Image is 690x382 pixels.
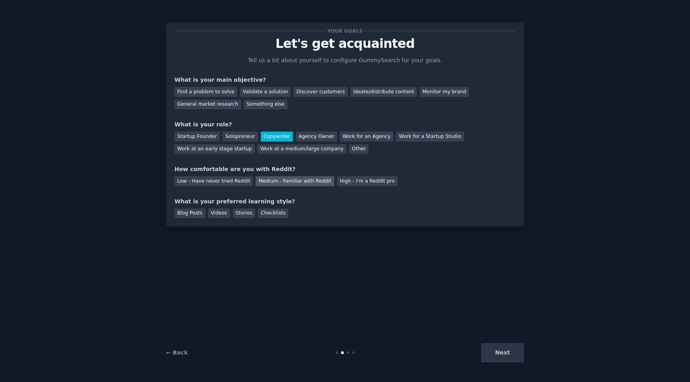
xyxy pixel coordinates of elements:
p: Tell us a bit about yourself to configure GummySearch for your goals. [244,56,446,65]
div: Low - Have never tried Reddit [174,176,253,186]
div: Find a problem to solve [174,87,237,97]
div: What is your role? [174,120,516,129]
div: Other [349,144,369,154]
div: Checklists [258,209,288,219]
div: Discover customers [293,87,347,97]
p: Let's get acquainted [174,37,516,51]
div: Solopreneur [222,132,258,142]
div: Copywriter [261,132,293,142]
div: Work at an early stage startup [174,144,255,154]
div: Videos [208,209,230,219]
div: Blog Posts [174,209,205,219]
div: Something else [244,100,287,110]
div: Medium - Familiar with Reddit [256,176,334,186]
div: Work for a Startup Studio [396,132,464,142]
div: What is your preferred learning style? [174,197,516,206]
div: Ideate/distribute content [351,87,417,97]
div: How comfortable are you with Reddit? [174,165,516,173]
a: ← Back [166,349,188,356]
div: Monitor my brand [420,87,469,97]
div: Startup Founder [174,132,220,142]
div: High - I'm a Reddit pro [337,176,398,186]
div: Stories [233,209,255,219]
div: What is your main objective? [174,76,516,84]
div: General market research [174,100,241,110]
div: Agency Owner [296,132,337,142]
div: Validate a solution [240,87,291,97]
div: Work for an Agency [340,132,393,142]
span: Your goals [326,27,364,35]
div: Work at a medium/large company [258,144,346,154]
